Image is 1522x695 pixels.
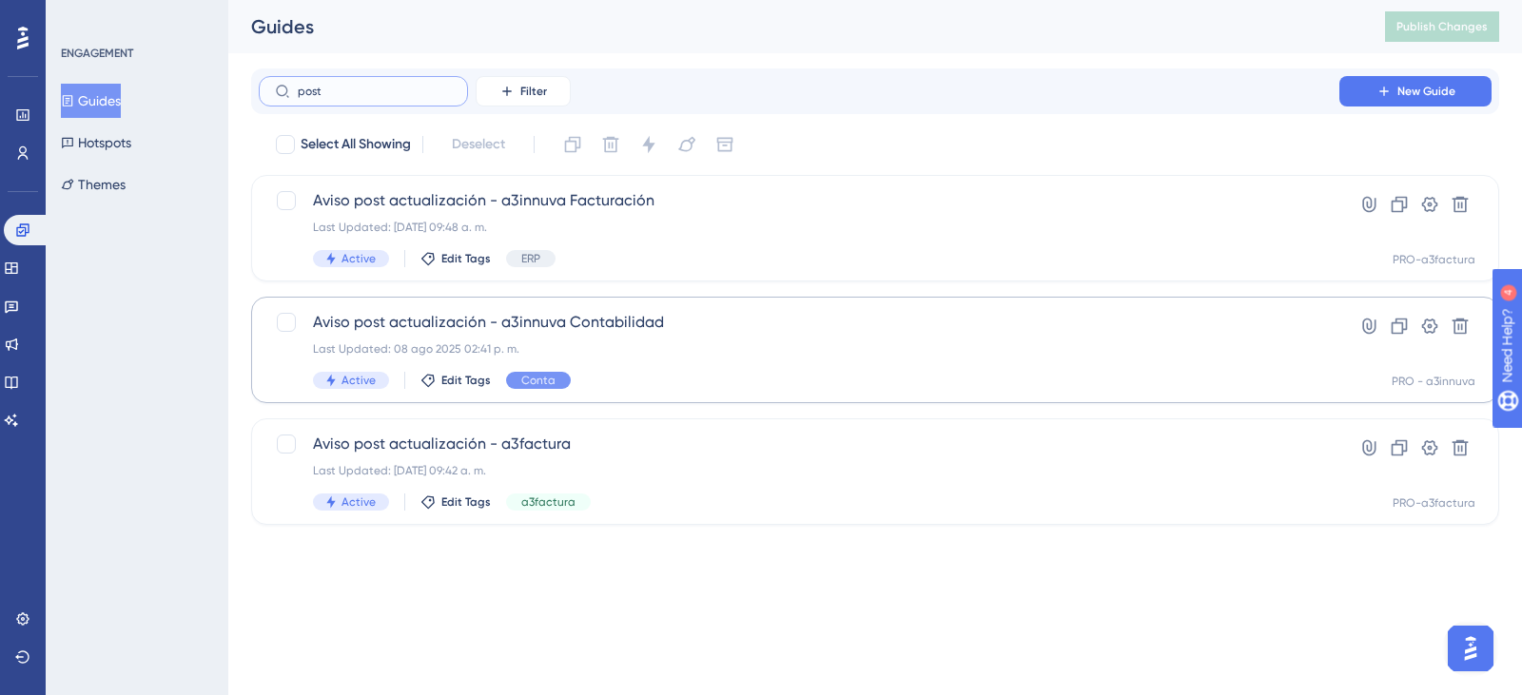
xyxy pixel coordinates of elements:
[476,76,571,106] button: Filter
[313,433,1285,455] span: Aviso post actualización - a3factura
[341,494,376,510] span: Active
[313,189,1285,212] span: Aviso post actualización - a3innuva Facturación
[521,251,540,266] span: ERP
[1396,19,1488,34] span: Publish Changes
[420,373,491,388] button: Edit Tags
[298,85,452,98] input: Search
[441,251,491,266] span: Edit Tags
[313,463,1285,478] div: Last Updated: [DATE] 09:42 a. m.
[132,10,138,25] div: 4
[251,13,1337,40] div: Guides
[341,251,376,266] span: Active
[341,373,376,388] span: Active
[452,133,505,156] span: Deselect
[1385,11,1499,42] button: Publish Changes
[313,341,1285,357] div: Last Updated: 08 ago 2025 02:41 p. m.
[521,373,556,388] span: Conta
[1393,252,1475,267] div: PRO-a3factura
[1393,495,1475,511] div: PRO-a3factura
[301,133,411,156] span: Select All Showing
[61,167,126,202] button: Themes
[1339,76,1492,106] button: New Guide
[441,373,491,388] span: Edit Tags
[441,494,491,510] span: Edit Tags
[313,311,1285,334] span: Aviso post actualización - a3innuva Contabilidad
[45,5,119,28] span: Need Help?
[420,251,491,266] button: Edit Tags
[1392,374,1475,389] div: PRO - a3innuva
[313,220,1285,235] div: Last Updated: [DATE] 09:48 a. m.
[1397,84,1455,99] span: New Guide
[420,494,491,510] button: Edit Tags
[521,494,576,510] span: a3factura
[61,125,131,160] button: Hotspots
[61,84,121,118] button: Guides
[61,46,133,61] div: ENGAGEMENT
[1442,620,1499,677] iframe: UserGuiding AI Assistant Launcher
[520,84,547,99] span: Filter
[435,127,522,162] button: Deselect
